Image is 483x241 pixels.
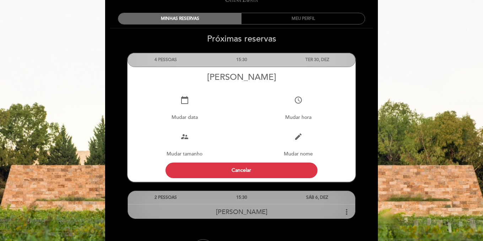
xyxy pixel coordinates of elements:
div: 15:30 [203,53,279,66]
i: calendar_today [180,96,189,104]
div: TER 30, DEZ [280,53,355,66]
div: 2 PESSOAS [128,191,203,204]
div: MEU PERFIL [241,13,365,24]
button: calendar_today [174,89,195,111]
span: Mudar tamanho [167,151,202,157]
div: 15:30 [203,191,279,204]
span: Mudar hora [285,114,311,120]
i: access_time [294,96,303,104]
i: more_vert [342,208,351,216]
i: edit [294,132,303,141]
span: [PERSON_NAME] [216,208,267,216]
div: MINHAS RESERVAS [118,13,241,24]
span: Mudar data [172,114,198,120]
button: edit [288,126,309,147]
div: 4 PESSOAS [128,53,203,66]
button: Cancelar [165,163,318,178]
button: access_time [288,89,309,111]
div: [PERSON_NAME] [127,72,356,82]
button: supervisor_account [174,126,195,147]
span: Mudar nome [284,151,313,157]
h2: Próximas reservas [105,34,378,44]
div: SÁB 6, DEZ [280,191,355,204]
i: supervisor_account [180,132,189,141]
